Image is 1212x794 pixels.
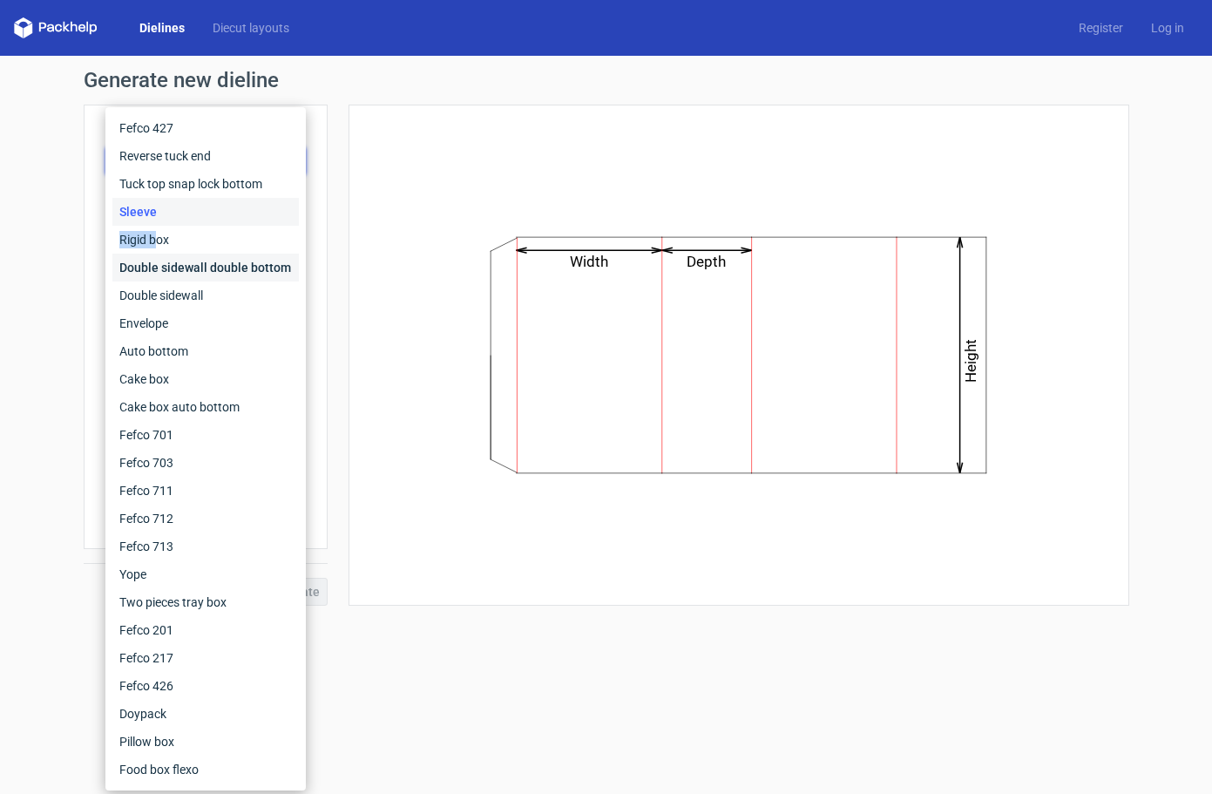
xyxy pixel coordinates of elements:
div: Two pieces tray box [112,588,299,616]
a: Log in [1137,19,1198,37]
div: Reverse tuck end [112,142,299,170]
div: Yope [112,560,299,588]
div: Food box flexo [112,756,299,784]
div: Cake box auto bottom [112,393,299,421]
a: Diecut layouts [199,19,303,37]
div: Fefco 703 [112,449,299,477]
div: Fefco 713 [112,533,299,560]
text: Height [962,339,979,383]
text: Width [570,253,608,270]
a: Dielines [125,19,199,37]
div: Fefco 712 [112,505,299,533]
div: Doypack [112,700,299,728]
div: Cake box [112,365,299,393]
div: Fefco 711 [112,477,299,505]
div: Fefco 426 [112,672,299,700]
div: Sleeve [112,198,299,226]
div: Rigid box [112,226,299,254]
div: Fefco 701 [112,421,299,449]
div: Double sidewall [112,282,299,309]
div: Tuck top snap lock bottom [112,170,299,198]
h1: Generate new dieline [84,70,1129,91]
div: Pillow box [112,728,299,756]
a: Register [1065,19,1137,37]
div: Fefco 217 [112,644,299,672]
text: Depth [687,253,726,270]
div: Double sidewall double bottom [112,254,299,282]
div: Fefco 201 [112,616,299,644]
div: Auto bottom [112,337,299,365]
div: Fefco 427 [112,114,299,142]
div: Envelope [112,309,299,337]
